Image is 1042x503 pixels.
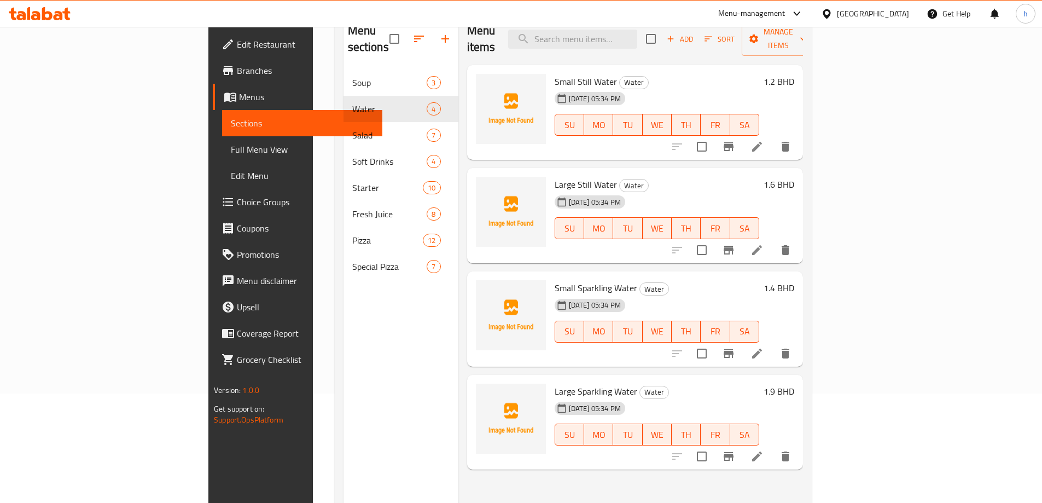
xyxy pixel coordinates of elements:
span: Manage items [750,25,806,53]
button: FR [701,114,730,136]
h6: 1.9 BHD [764,384,794,399]
button: Branch-specific-item [715,237,742,263]
button: delete [772,237,799,263]
button: MO [584,217,613,239]
h6: 1.4 BHD [764,280,794,296]
span: Select to update [690,135,713,158]
a: Menu disclaimer [213,268,382,294]
span: [DATE] 05:34 PM [564,300,625,310]
a: Upsell [213,294,382,320]
button: delete [772,340,799,367]
button: TU [613,424,642,446]
a: Branches [213,57,382,84]
span: Full Menu View [231,143,374,156]
input: search [508,30,637,49]
span: Select to update [690,342,713,365]
span: Select to update [690,239,713,262]
button: SA [730,321,759,343]
div: Pizza [352,234,423,247]
button: SA [730,114,759,136]
span: 4 [427,157,440,167]
a: Edit menu item [750,450,764,463]
span: Sort [705,33,735,45]
span: Select section [639,27,662,50]
span: TU [618,427,638,443]
span: Sections [231,117,374,130]
button: SA [730,217,759,239]
button: TH [672,424,701,446]
button: Sort [702,31,737,48]
div: Starter10 [344,175,458,201]
button: TH [672,114,701,136]
span: Get support on: [214,402,264,416]
span: Small Still Water [555,73,617,90]
span: Edit Restaurant [237,38,374,51]
span: Soft Drinks [352,155,427,168]
a: Edit Menu [222,163,382,189]
a: Sections [222,110,382,136]
span: Add item [662,31,697,48]
a: Full Menu View [222,136,382,163]
button: SU [555,217,584,239]
span: SU [560,323,580,339]
button: SU [555,321,584,343]
div: Water [619,179,649,192]
span: Menu disclaimer [237,274,374,287]
button: delete [772,443,799,470]
span: 8 [427,209,440,219]
button: Branch-specific-item [715,340,742,367]
a: Choice Groups [213,189,382,215]
span: MO [589,221,609,236]
button: TU [613,114,642,136]
a: Coverage Report [213,320,382,346]
span: SA [735,427,755,443]
span: MO [589,323,609,339]
span: Fresh Juice [352,207,427,221]
button: FR [701,321,730,343]
div: Water [639,386,669,399]
img: Small Sparkling Water [476,280,546,350]
span: TH [676,117,696,133]
button: WE [643,217,672,239]
button: SU [555,424,584,446]
a: Edit menu item [750,347,764,360]
a: Edit menu item [750,140,764,153]
span: Special Pizza [352,260,427,273]
span: Select to update [690,445,713,468]
span: Starter [352,181,423,194]
button: TU [613,321,642,343]
span: Soup [352,76,427,89]
div: items [427,129,440,142]
div: Pizza12 [344,227,458,253]
span: TH [676,221,696,236]
div: Water4 [344,96,458,122]
span: 1.0.0 [242,383,259,397]
span: Salad [352,129,427,142]
nav: Menu sections [344,65,458,284]
span: Water [352,102,427,115]
span: Add [665,33,695,45]
div: Menu-management [718,7,785,20]
span: WE [647,323,667,339]
div: items [423,234,440,247]
span: 10 [423,183,440,193]
button: MO [584,114,613,136]
img: Large Still Water [476,177,546,247]
span: Water [640,386,668,398]
img: Small Still Water [476,74,546,144]
div: items [427,76,440,89]
button: MO [584,321,613,343]
div: Water [619,76,649,89]
button: TH [672,217,701,239]
span: SU [560,221,580,236]
span: SU [560,427,580,443]
a: Edit Restaurant [213,31,382,57]
button: FR [701,217,730,239]
div: [GEOGRAPHIC_DATA] [837,8,909,20]
span: h [1023,8,1028,20]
